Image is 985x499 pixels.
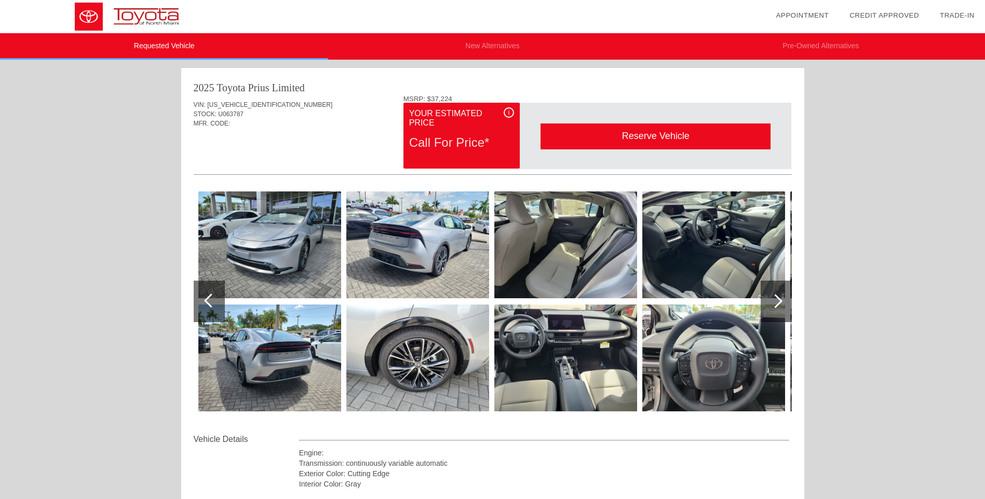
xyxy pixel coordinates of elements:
div: 2025 Toyota Prius [194,80,269,95]
img: 7b63d518ed0c863e3e0acfbaa69da797x.jpg [790,304,933,411]
div: Engine: [299,448,790,458]
div: Quoted on [DATE] 3:22:27 PM [194,144,792,160]
div: Exterior Color: Cutting Edge [299,468,790,479]
img: 5a1adc2e782c3f0c71623b20b47cc1fex.jpg [494,191,637,298]
div: Interior Color: Gray [299,479,790,489]
img: ab062661c8b08812deab743f306ca720x.jpg [198,304,341,411]
img: e5c13b266736d249e4c1cae761f39112x.jpg [790,191,933,298]
a: Appointment [776,11,829,19]
div: Limited [272,80,305,95]
li: Pre-Owned Alternatives [657,33,985,60]
span: U063787 [218,110,244,118]
span: [US_VEHICLE_IDENTIFICATION_NUMBER] [207,101,332,108]
div: Your Estimated Price [409,107,514,129]
div: Vehicle Details [194,433,299,446]
div: Call For Price* [409,129,514,156]
img: f0941d1addd19bc98950aee6e0f2646dx.jpg [494,304,637,411]
a: Credit Approved [849,11,919,19]
div: Transmission: continuously variable automatic [299,458,790,468]
img: 62af667d54f81c594cc2a06a995095e4x.jpg [346,304,489,411]
div: Reserve Vehicle [541,123,771,149]
span: STOCK: [194,110,217,118]
img: 885c42f301d1ad62a92fc70ba2700580x.jpg [642,191,785,298]
img: fa9c4f7ff5a55f29ed9b1553280bc883x.jpg [346,191,489,298]
span: MFR. CODE: [194,120,231,127]
img: 0717d7261227726a15210e4ba7b6c52cx.jpg [642,304,785,411]
span: i [508,109,510,116]
a: Trade-In [940,11,975,19]
img: f858ac47b30eb6446d4198e7d927337fx.jpg [198,191,341,298]
div: MSRP: $37,224 [403,95,792,103]
li: New Alternatives [328,33,656,60]
span: VIN: [194,101,206,108]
